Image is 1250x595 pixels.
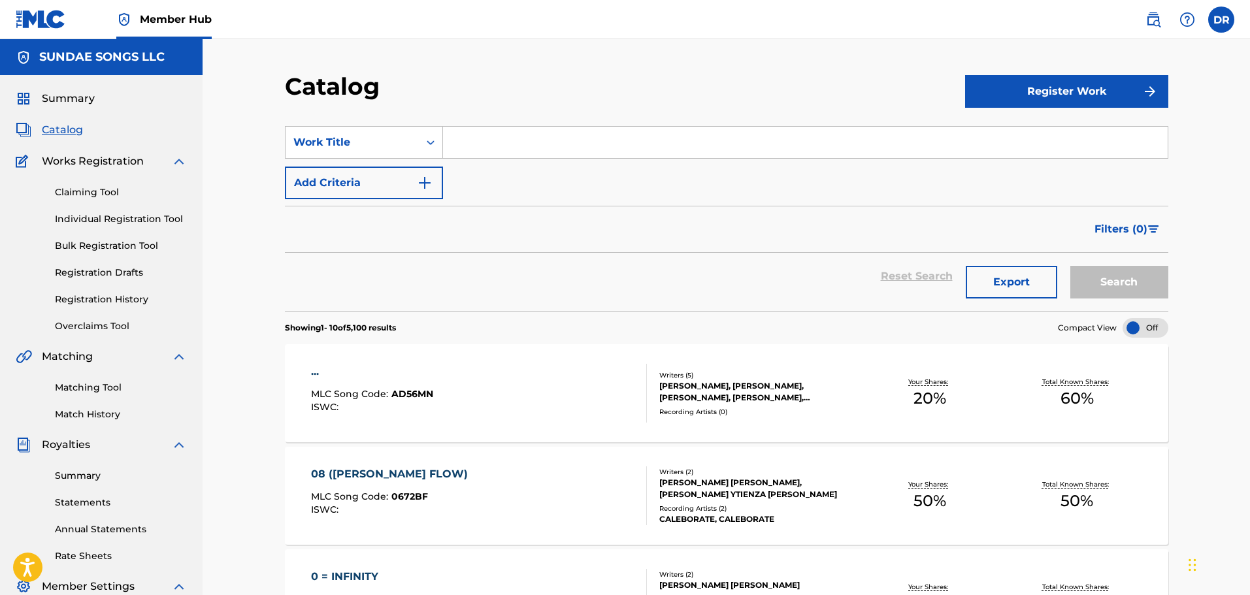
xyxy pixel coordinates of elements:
span: 50 % [1061,489,1093,513]
a: Rate Sheets [55,549,187,563]
p: Total Known Shares: [1042,377,1112,387]
h5: SUNDAE SONGS LLC [39,50,165,65]
img: Royalties [16,437,31,453]
a: SummarySummary [16,91,95,106]
span: Matching [42,349,93,364]
img: Member Settings [16,579,31,594]
span: MLC Song Code : [311,388,391,400]
h2: Catalog [285,72,386,101]
a: Registration History [55,293,187,306]
a: Claiming Tool [55,185,187,199]
img: expand [171,579,187,594]
a: Overclaims Tool [55,319,187,333]
span: Filters ( 0 ) [1094,221,1147,237]
img: expand [171,349,187,364]
iframe: Chat Widget [1185,532,1250,595]
div: Writers ( 2 ) [659,570,857,579]
a: Matching Tool [55,381,187,394]
span: 0672BF [391,490,428,502]
div: User Menu [1208,7,1234,33]
div: CALEBORATE, CALEBORATE [659,513,857,525]
img: expand [171,437,187,453]
img: Matching [16,349,32,364]
a: Statements [55,496,187,509]
a: Individual Registration Tool [55,212,187,226]
a: Public Search [1140,7,1166,33]
div: Recording Artists ( 2 ) [659,504,857,513]
span: 60 % [1061,387,1094,410]
div: Writers ( 2 ) [659,467,857,477]
div: Work Title [293,135,411,150]
a: CatalogCatalog [16,122,83,138]
span: Works Registration [42,153,144,169]
img: help [1179,12,1195,27]
p: Your Shares: [908,582,951,592]
div: Recording Artists ( 0 ) [659,407,857,417]
a: Summary [55,469,187,483]
div: Drag [1189,545,1196,585]
a: Bulk Registration Tool [55,239,187,253]
span: ISWC : [311,504,342,515]
div: ... [311,364,433,379]
form: Search Form [285,126,1168,311]
div: 0 = INFINITY [311,569,435,585]
p: Your Shares: [908,377,951,387]
a: Match History [55,408,187,421]
button: Export [966,266,1057,298]
span: Royalties [42,437,90,453]
img: Accounts [16,50,31,65]
img: Top Rightsholder [116,12,132,27]
img: search [1145,12,1161,27]
div: Writers ( 5 ) [659,370,857,380]
img: f7272a7cc735f4ea7f67.svg [1142,84,1158,99]
img: MLC Logo [16,10,66,29]
span: AD56MN [391,388,433,400]
span: 50 % [913,489,946,513]
p: Your Shares: [908,479,951,489]
img: Summary [16,91,31,106]
img: 9d2ae6d4665cec9f34b9.svg [417,175,433,191]
span: Member Hub [140,12,212,27]
button: Register Work [965,75,1168,108]
span: Member Settings [42,579,135,594]
span: 20 % [913,387,946,410]
a: 08 ([PERSON_NAME] FLOW)MLC Song Code:0672BFISWC:Writers (2)[PERSON_NAME] [PERSON_NAME], [PERSON_N... [285,447,1168,545]
iframe: Resource Center [1213,391,1250,496]
div: Help [1174,7,1200,33]
span: Catalog [42,122,83,138]
p: Showing 1 - 10 of 5,100 results [285,322,396,334]
div: [PERSON_NAME] [PERSON_NAME] [659,579,857,591]
img: filter [1148,225,1159,233]
img: Works Registration [16,153,33,169]
span: Compact View [1058,322,1117,334]
span: Summary [42,91,95,106]
span: ISWC : [311,401,342,413]
img: expand [171,153,187,169]
button: Add Criteria [285,167,443,199]
a: ...MLC Song Code:AD56MNISWC:Writers (5)[PERSON_NAME], [PERSON_NAME], [PERSON_NAME], [PERSON_NAME]... [285,344,1168,442]
span: MLC Song Code : [311,490,391,502]
img: Catalog [16,122,31,138]
a: Annual Statements [55,523,187,536]
div: 08 ([PERSON_NAME] FLOW) [311,466,474,482]
div: [PERSON_NAME] [PERSON_NAME], [PERSON_NAME] YTIENZA [PERSON_NAME] [659,477,857,500]
p: Total Known Shares: [1042,582,1112,592]
a: Registration Drafts [55,266,187,280]
div: [PERSON_NAME], [PERSON_NAME], [PERSON_NAME], [PERSON_NAME], [PERSON_NAME] [PERSON_NAME] [659,380,857,404]
p: Total Known Shares: [1042,479,1112,489]
button: Filters (0) [1087,213,1168,246]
